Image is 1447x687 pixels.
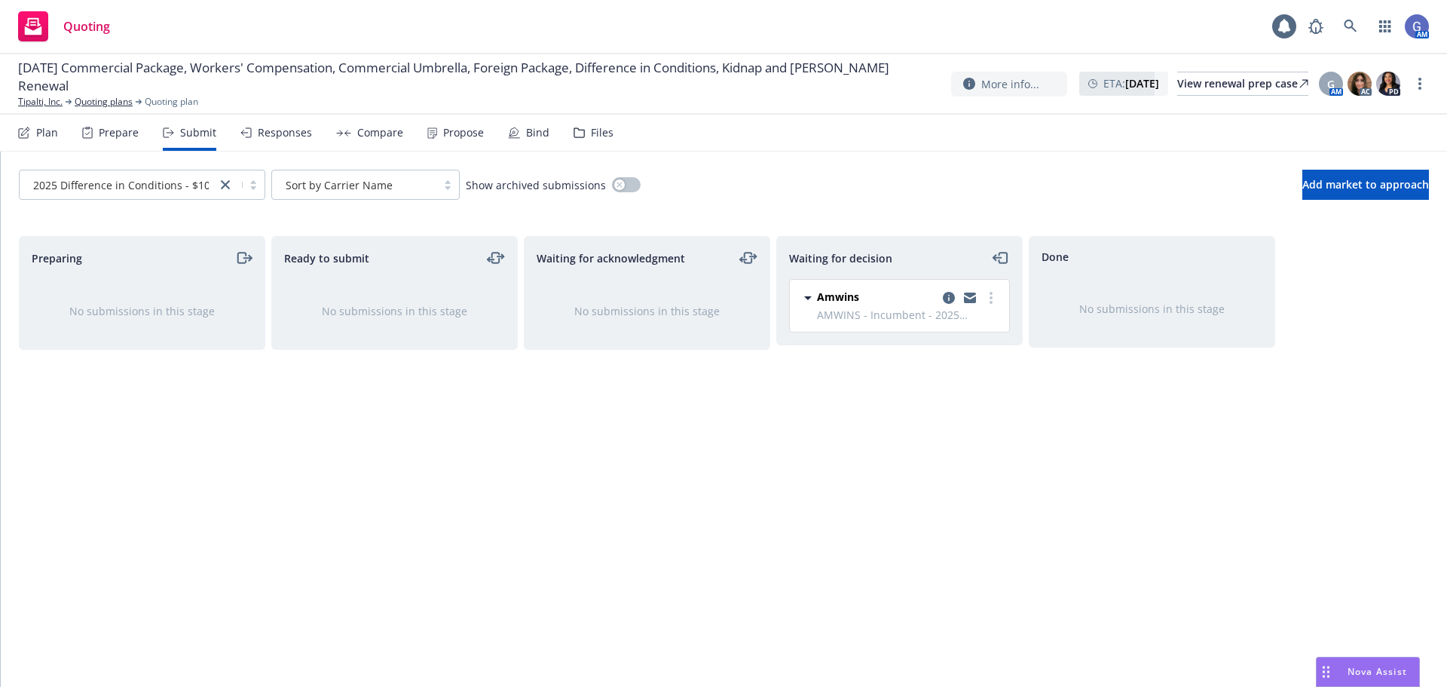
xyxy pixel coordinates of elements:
[1177,72,1308,95] div: View renewal prep case
[1405,14,1429,38] img: photo
[940,289,958,307] a: copy logging email
[1301,11,1331,41] a: Report a Bug
[1411,75,1429,93] a: more
[280,177,429,193] span: Sort by Carrier Name
[1348,665,1407,678] span: Nova Assist
[234,249,252,267] a: moveRight
[817,307,1000,323] span: AMWINS - Incumbent - 2025 Difference in Conditions - $10,009,155 p/o $20,018,309
[357,127,403,139] div: Compare
[32,250,82,266] span: Preparing
[549,303,745,319] div: No submissions in this stage
[1054,301,1250,317] div: No submissions in this stage
[180,127,216,139] div: Submit
[18,95,63,109] a: Tipalti, Inc.
[99,127,139,139] div: Prepare
[284,250,369,266] span: Ready to submit
[33,177,243,193] span: 2025 Difference in Conditions - $10,009,...
[961,289,979,307] a: copy logging email
[1125,76,1159,90] strong: [DATE]
[466,177,606,193] span: Show archived submissions
[36,127,58,139] div: Plan
[1348,72,1372,96] img: photo
[75,95,133,109] a: Quoting plans
[526,127,549,139] div: Bind
[1317,658,1335,686] div: Drag to move
[12,5,116,48] a: Quoting
[591,127,613,139] div: Files
[63,20,110,32] span: Quoting
[286,177,393,193] span: Sort by Carrier Name
[981,76,1039,92] span: More info...
[789,250,892,266] span: Waiting for decision
[1335,11,1366,41] a: Search
[1376,72,1400,96] img: photo
[487,249,505,267] a: moveLeftRight
[44,303,240,319] div: No submissions in this stage
[18,59,939,95] span: [DATE] Commercial Package, Workers' Compensation, Commercial Umbrella, Foreign Package, Differenc...
[1177,72,1308,96] a: View renewal prep case
[443,127,484,139] div: Propose
[1103,75,1159,91] span: ETA :
[216,176,234,194] a: close
[1370,11,1400,41] a: Switch app
[739,249,757,267] a: moveLeftRight
[145,95,198,109] span: Quoting plan
[992,249,1010,267] a: moveLeft
[537,250,685,266] span: Waiting for acknowledgment
[951,72,1067,97] button: More info...
[258,127,312,139] div: Responses
[817,289,859,305] span: Amwins
[27,177,209,193] span: 2025 Difference in Conditions - $10,009,...
[1327,76,1335,92] span: G
[1302,177,1429,192] span: Add market to approach
[1302,170,1429,200] button: Add market to approach
[296,303,493,319] div: No submissions in this stage
[1316,657,1420,687] button: Nova Assist
[982,289,1000,307] a: more
[1042,249,1069,265] span: Done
